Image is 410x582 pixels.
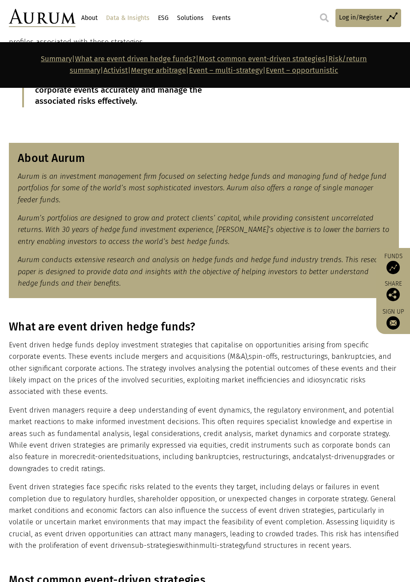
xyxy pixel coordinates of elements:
em: Aurum’s portfolios are designed to grow and protect clients’ capital, while providing consistent ... [18,214,389,246]
a: Event – opportunistic [266,66,338,75]
span: sub-strategies [131,541,179,550]
img: Sign up to our newsletter [386,316,400,330]
span: multi-strategy [199,541,246,550]
a: Activist [103,66,128,75]
a: Summary [41,55,72,63]
p: Event driven managers require a deep understanding of event dynamics, the regulatory environment,... [9,405,399,475]
a: What are event driven hedge funds? [75,55,196,63]
strong: | | | | | | | [41,55,367,75]
a: Event – multi-strategy [189,66,263,75]
a: Data & Insights [105,11,150,26]
a: Solutions [176,11,205,26]
em: Aurum is an investment management firm focused on selecting hedge funds and managing fund of hedg... [18,172,386,204]
a: Events [211,11,232,26]
a: ESG [157,11,170,26]
span: credit-oriented [76,452,126,461]
h3: About Aurum [18,152,390,165]
img: Aurum [9,9,75,27]
p: Event driven strategies face specific risks related to the events they target, including delays o... [9,481,399,551]
span: Log in/Register [339,13,382,23]
div: Share [381,281,406,301]
a: About [80,11,99,26]
img: Access Funds [386,261,400,274]
span: spin-offs [248,352,278,361]
p: Event driven hedge funds deploy investment strategies that capitalise on opportunities arising fr... [9,339,399,398]
span: catalyst-driven [305,452,355,461]
h3: What are event driven hedge funds? [9,320,399,334]
a: Sign up [381,308,406,330]
a: Log in/Register [335,9,401,27]
a: Merger arbitrage [131,66,186,75]
a: Most common event-driven strategies [199,55,325,63]
img: Share this post [386,288,400,301]
a: Funds [381,252,406,274]
img: search.svg [320,13,329,22]
em: Aurum conducts extensive research and analysis on hedge funds and hedge fund industry trends. Thi... [18,256,389,287]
